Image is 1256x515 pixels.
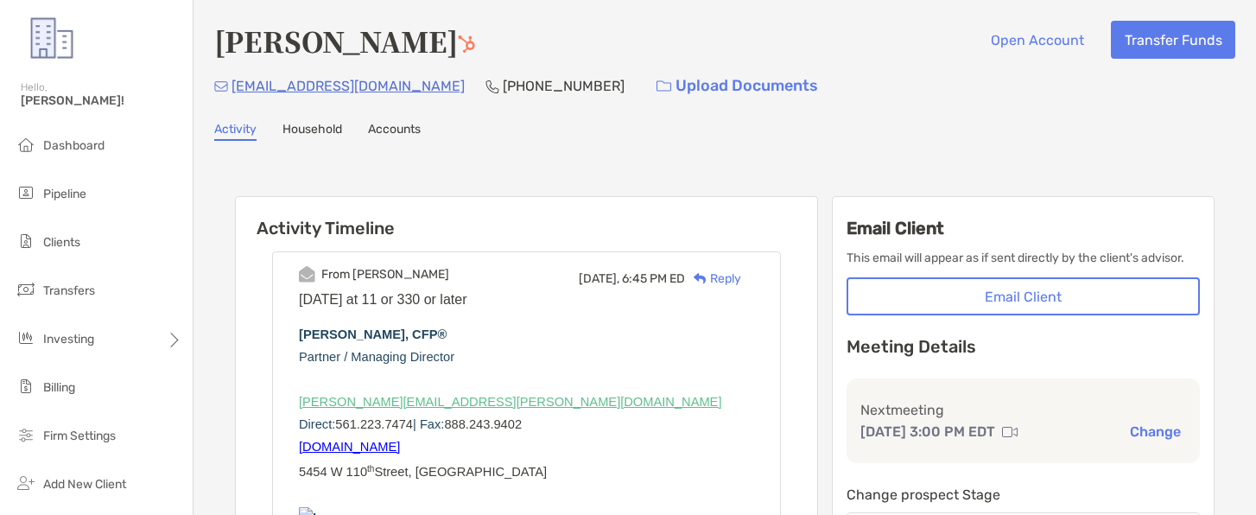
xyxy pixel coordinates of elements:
span: Transfers [43,283,95,298]
p: [PHONE_NUMBER] [503,75,625,97]
span: [DATE], [579,271,619,286]
img: Event icon [299,266,315,283]
a: Go to Hubspot Deal [458,21,475,60]
span: Clients [43,235,80,250]
h4: [PERSON_NAME] [214,21,475,60]
img: dashboard icon [16,134,36,155]
img: communication type [1002,425,1018,439]
img: transfers icon [16,279,36,300]
a: Household [282,122,342,141]
p: Meeting Details [847,336,1200,358]
img: Zoe Logo [21,7,83,69]
span: Direct: [299,417,335,431]
p: [EMAIL_ADDRESS][DOMAIN_NAME] [232,75,465,97]
a: Activity [214,122,257,141]
img: Email Icon [214,81,228,92]
span: Dashboard [43,138,105,153]
span: Pipeline [43,187,86,201]
span: 5454 W 110 [299,465,367,479]
span: Firm Settings [43,429,116,443]
a: [DOMAIN_NAME] [299,440,400,454]
img: Hubspot Icon [458,35,475,53]
img: clients icon [16,231,36,251]
img: pipeline icon [16,182,36,203]
img: add_new_client icon [16,473,36,493]
h6: Activity Timeline [236,197,817,238]
p: Change prospect Stage [847,484,1200,505]
span: 561.223.7474 [335,417,413,431]
span: [PERSON_NAME]! [21,93,182,108]
div: Reply [685,270,741,288]
button: Email Client [847,277,1200,315]
sup: th [367,464,374,474]
a: [PERSON_NAME][EMAIL_ADDRESS][PERSON_NAME][DOMAIN_NAME] [299,395,721,409]
img: firm-settings icon [16,424,36,445]
h3: Email Client [847,218,1200,238]
p: Next meeting [860,399,1186,421]
span: Partner / Managing Director [299,350,454,364]
div: From [PERSON_NAME] [321,267,449,282]
span: | Fax: [413,417,444,431]
button: Change [1125,423,1186,441]
button: Transfer Funds [1111,21,1235,59]
b: [PERSON_NAME], CFP® [299,327,447,341]
div: [DATE] at 11 or 330 or later [299,292,754,308]
span: Add New Client [43,477,126,492]
p: [DATE] 3:00 PM EDT [860,421,995,442]
img: button icon [657,80,671,92]
span: Investing [43,332,94,347]
button: Open Account [977,21,1097,59]
a: Accounts [368,122,421,141]
img: billing icon [16,376,36,397]
img: Reply icon [694,273,707,284]
img: Phone Icon [485,79,499,93]
p: This email will appear as if sent directly by the client's advisor. [847,247,1200,269]
span: 888.243.9402 [444,417,522,431]
span: Billing [43,380,75,395]
span: 6:45 PM ED [622,271,685,286]
span: Street, [GEOGRAPHIC_DATA] [374,465,547,479]
img: investing icon [16,327,36,348]
a: Upload Documents [645,67,829,105]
